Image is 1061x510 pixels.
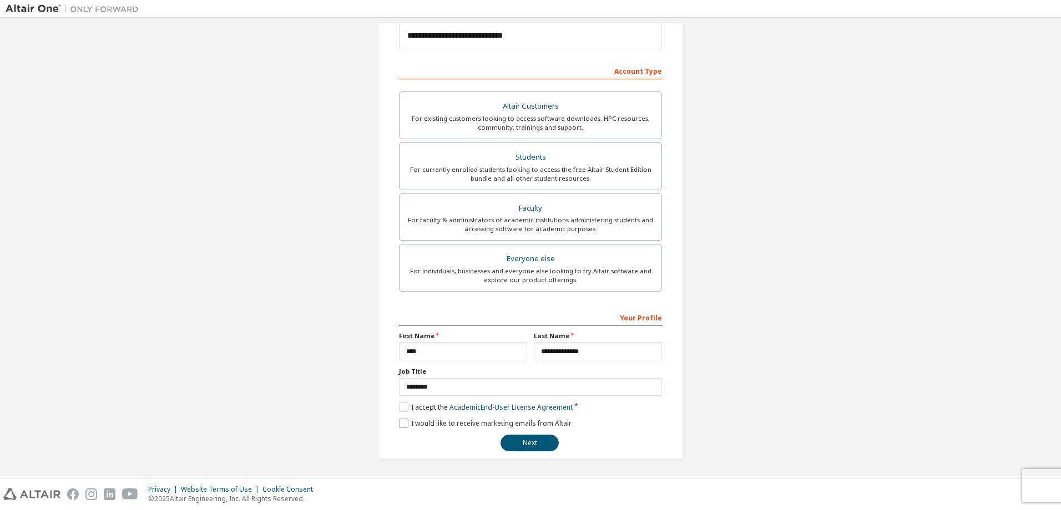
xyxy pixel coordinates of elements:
div: For currently enrolled students looking to access the free Altair Student Edition bundle and all ... [406,165,655,183]
label: Job Title [399,367,662,376]
img: youtube.svg [122,488,138,500]
div: Account Type [399,62,662,79]
div: Website Terms of Use [181,485,262,494]
img: linkedin.svg [104,488,115,500]
div: Faculty [406,201,655,216]
div: Your Profile [399,308,662,326]
div: Altair Customers [406,99,655,114]
img: altair_logo.svg [3,488,60,500]
label: I would like to receive marketing emails from Altair [399,419,572,428]
img: Altair One [6,3,144,14]
div: For existing customers looking to access software downloads, HPC resources, community, trainings ... [406,114,655,132]
div: Everyone else [406,251,655,267]
img: facebook.svg [67,488,79,500]
div: Cookie Consent [262,485,320,494]
div: Privacy [148,485,181,494]
img: instagram.svg [85,488,97,500]
button: Next [501,435,559,451]
div: Students [406,150,655,165]
div: For faculty & administrators of academic institutions administering students and accessing softwa... [406,216,655,233]
a: Academic End-User License Agreement [449,402,573,412]
label: First Name [399,331,527,340]
label: I accept the [399,402,573,412]
div: For individuals, businesses and everyone else looking to try Altair software and explore our prod... [406,267,655,284]
label: Last Name [534,331,662,340]
p: © 2025 Altair Engineering, Inc. All Rights Reserved. [148,494,320,503]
